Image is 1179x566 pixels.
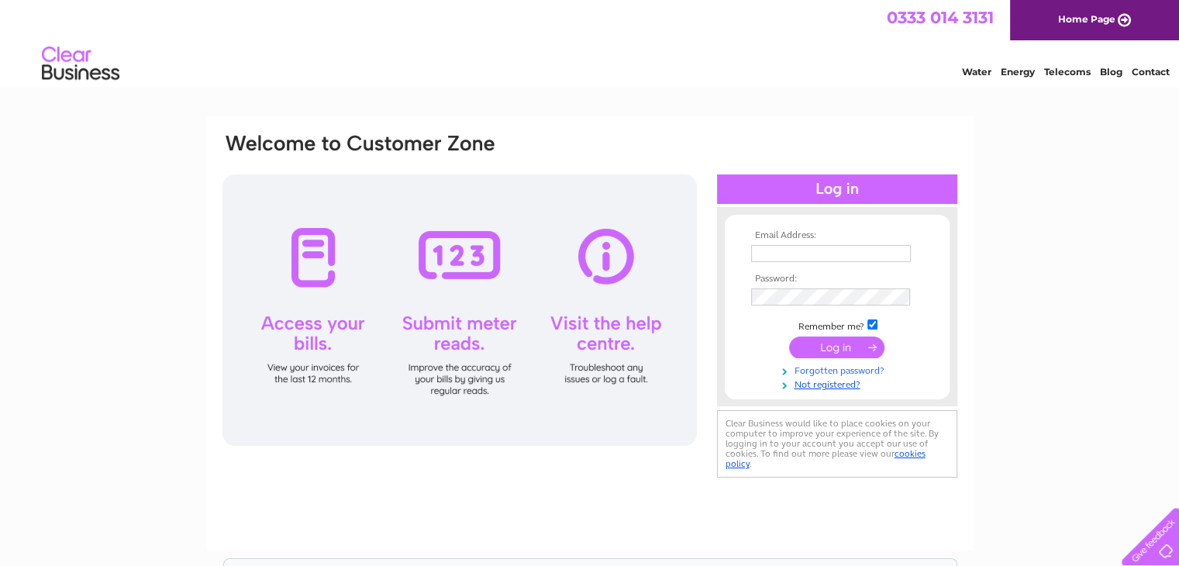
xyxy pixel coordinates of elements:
[726,448,926,469] a: cookies policy
[224,9,957,75] div: Clear Business is a trading name of Verastar Limited (registered in [GEOGRAPHIC_DATA] No. 3667643...
[41,40,120,88] img: logo.png
[1001,66,1035,78] a: Energy
[962,66,991,78] a: Water
[1044,66,1091,78] a: Telecoms
[1132,66,1170,78] a: Contact
[751,362,927,377] a: Forgotten password?
[717,410,957,478] div: Clear Business would like to place cookies on your computer to improve your experience of the sit...
[887,8,994,27] a: 0333 014 3131
[747,230,927,241] th: Email Address:
[747,274,927,285] th: Password:
[789,336,884,358] input: Submit
[747,317,927,333] td: Remember me?
[751,376,927,391] a: Not registered?
[1100,66,1122,78] a: Blog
